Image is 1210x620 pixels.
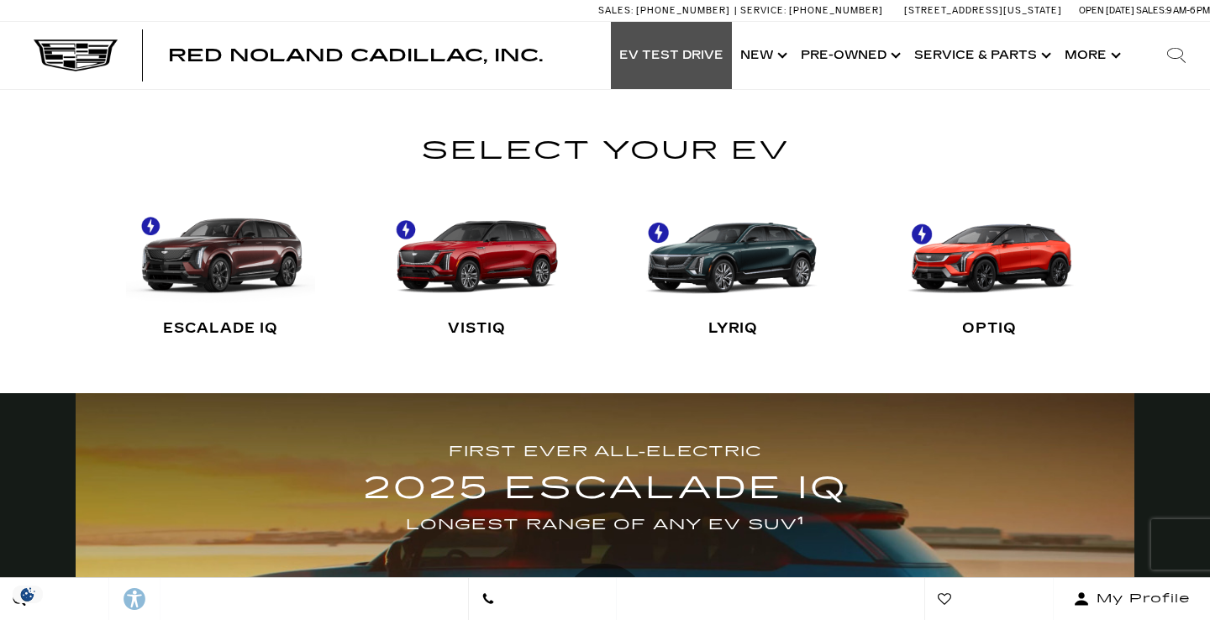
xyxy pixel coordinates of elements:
span: [PHONE_NUMBER] [789,5,883,16]
a: ESCALADE IQ ESCALADE IQ [126,185,315,353]
a: 1 [797,514,804,527]
span: My Profile [1090,587,1191,611]
a: Pre-Owned [792,22,906,89]
section: Click to Open Cookie Consent Modal [8,586,47,603]
a: Red Noland Cadillac, Inc. [168,47,543,64]
span: Sales: [598,5,634,16]
a: EV Test Drive [611,22,732,89]
a: Service: [PHONE_NUMBER] [734,6,887,15]
a: [STREET_ADDRESS][US_STATE] [904,5,1062,16]
h5: LONGEST RANGE OF ANY EV SUV [363,513,847,537]
a: OPTIQ OPTIQ [895,185,1084,353]
button: Open user profile menu [1054,578,1210,620]
span: Service: [740,5,786,16]
span: Open [DATE] [1079,5,1134,16]
span: Sales: [1136,5,1166,16]
a: New [732,22,792,89]
h1: 2025 ESCALADE IQ [363,464,847,513]
img: Opt-Out Icon [8,586,47,603]
span: Glovebox [951,587,1040,611]
a: LYRIQ LYRIQ [639,185,828,353]
a: VISTIQ VISTIQ [382,185,571,353]
h2: SELECT YOUR EV [63,130,1147,172]
span: Contact Us [495,587,603,611]
a: Sales: [PHONE_NUMBER] [598,6,734,15]
span: Red Noland Cadillac, Inc. [168,45,543,66]
a: Glovebox [924,578,1054,620]
h5: FIRST EVER ALL-ELECTRIC [363,440,847,464]
span: [PHONE_NUMBER] [636,5,730,16]
span: 9 AM-6 PM [1166,5,1210,16]
span: Search [26,587,96,611]
button: More [1056,22,1126,89]
a: Contact Us [468,578,617,620]
img: Cadillac Dark Logo with Cadillac White Text [34,39,118,71]
a: Service & Parts [906,22,1056,89]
